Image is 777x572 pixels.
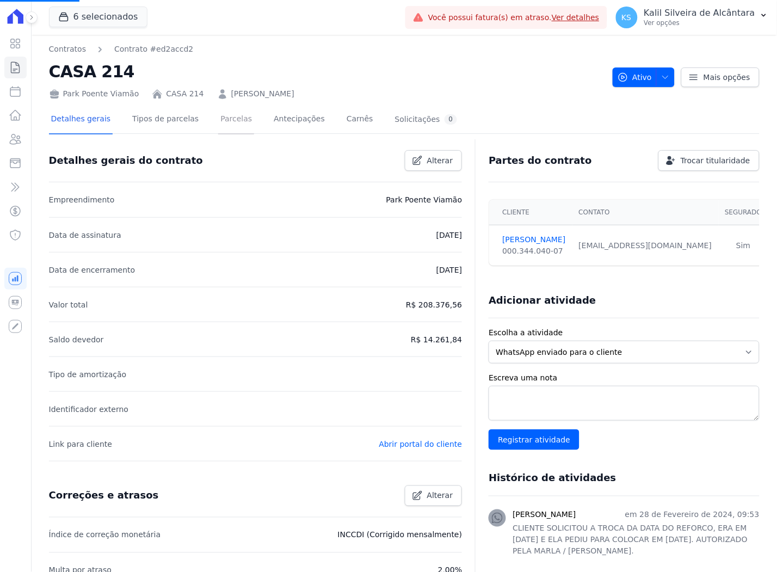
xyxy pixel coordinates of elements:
[427,490,453,501] span: Alterar
[49,333,104,346] p: Saldo devedor
[572,200,719,225] th: Contato
[49,44,86,55] a: Contratos
[502,234,565,245] a: [PERSON_NAME]
[622,14,632,21] span: KS
[436,263,462,276] p: [DATE]
[49,368,127,381] p: Tipo de amortização
[130,106,201,134] a: Tipos de parcelas
[405,150,462,171] a: Alterar
[644,19,755,27] p: Ver opções
[489,200,572,225] th: Cliente
[513,523,760,557] p: CLIENTE SOLICITOU A TROCA DA DATA DO REFORCO, ERA EM [DATE] E ELA PEDIU PARA COLOCAR EM [DATE]. A...
[704,72,750,83] span: Mais opções
[49,438,112,451] p: Link para cliente
[49,298,88,311] p: Valor total
[218,106,254,134] a: Parcelas
[428,12,600,23] span: Você possui fatura(s) em atraso.
[272,106,327,134] a: Antecipações
[489,372,760,384] label: Escreva uma nota
[681,155,750,166] span: Trocar titularidade
[49,263,135,276] p: Data de encerramento
[625,509,760,521] p: em 28 de Fevereiro de 2024, 09:53
[489,327,760,339] label: Escolha a atividade
[681,67,760,87] a: Mais opções
[513,509,576,521] h3: [PERSON_NAME]
[49,44,604,55] nav: Breadcrumb
[658,150,760,171] a: Trocar titularidade
[427,155,453,166] span: Alterar
[411,333,462,346] p: R$ 14.261,84
[49,88,139,100] div: Park Poente Viamão
[166,88,203,100] a: CASA 214
[49,154,203,167] h3: Detalhes gerais do contrato
[49,229,121,242] p: Data de assinatura
[644,8,755,19] p: Kalil Silveira de Alcântara
[489,472,616,485] h3: Histórico de atividades
[579,240,712,251] div: [EMAIL_ADDRESS][DOMAIN_NAME]
[49,403,128,416] p: Identificador externo
[344,106,375,134] a: Carnês
[395,114,458,125] div: Solicitações
[618,67,652,87] span: Ativo
[49,59,604,84] h2: CASA 214
[49,489,159,502] h3: Correções e atrasos
[393,106,460,134] a: Solicitações0
[386,193,462,206] p: Park Poente Viamão
[49,7,147,27] button: 6 selecionados
[489,429,579,450] input: Registrar atividade
[436,229,462,242] p: [DATE]
[49,44,194,55] nav: Breadcrumb
[489,154,592,167] h3: Partes do contrato
[49,106,113,134] a: Detalhes gerais
[613,67,675,87] button: Ativo
[502,245,565,257] div: 000.344.040-07
[231,88,294,100] a: [PERSON_NAME]
[338,528,462,542] p: INCCDI (Corrigido mensalmente)
[49,528,161,542] p: Índice de correção monetária
[379,440,462,448] a: Abrir portal do cliente
[719,200,769,225] th: Segurado
[445,114,458,125] div: 0
[552,13,600,22] a: Ver detalhes
[405,485,462,506] a: Alterar
[406,298,462,311] p: R$ 208.376,56
[489,294,596,307] h3: Adicionar atividade
[719,225,769,266] td: Sim
[49,193,115,206] p: Empreendimento
[607,2,777,33] button: KS Kalil Silveira de Alcântara Ver opções
[114,44,193,55] a: Contrato #ed2accd2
